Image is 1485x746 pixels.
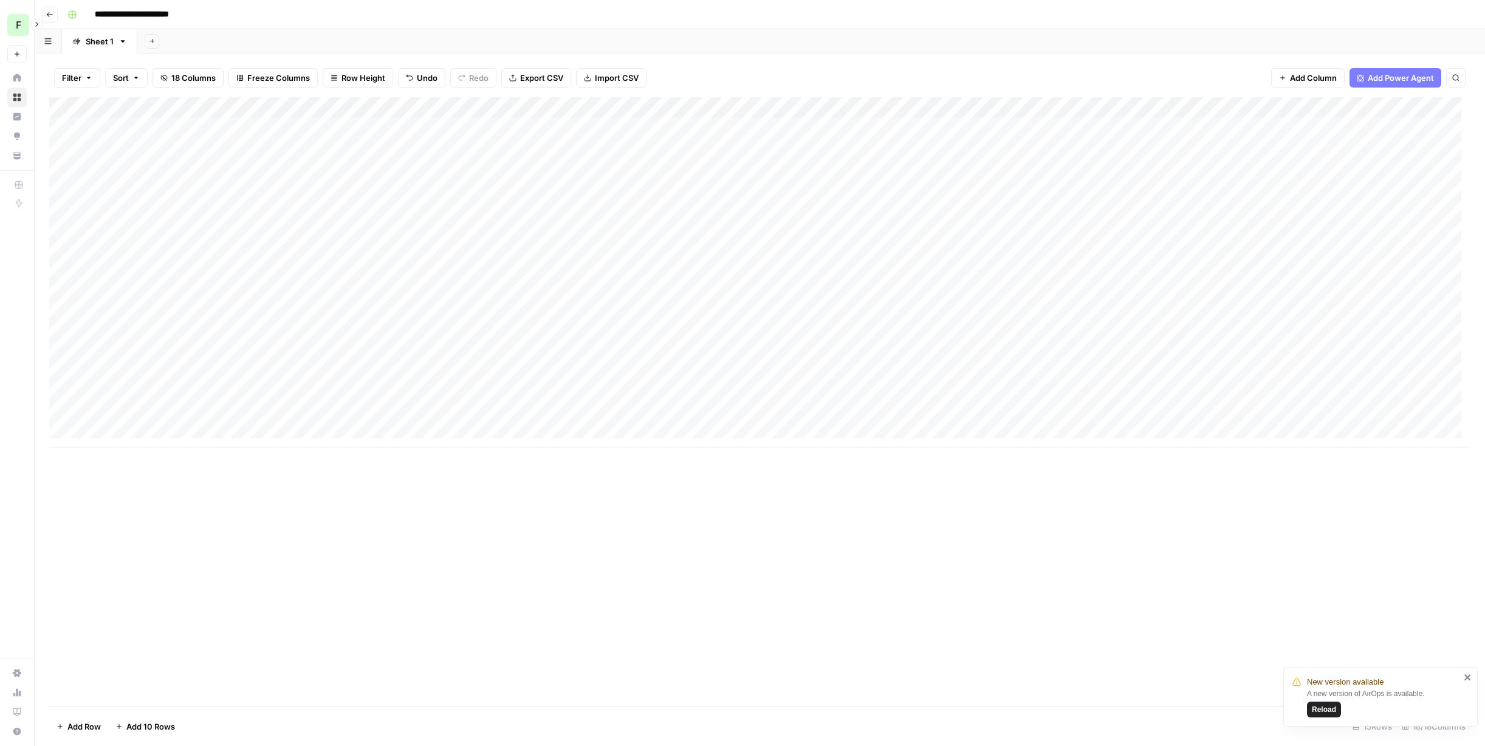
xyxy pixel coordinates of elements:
button: Help + Support [7,722,27,741]
div: Sheet 1 [86,35,114,47]
button: 18 Columns [153,68,224,88]
div: A new version of AirOps is available. [1307,688,1460,717]
button: Add Column [1271,68,1345,88]
a: Sheet 1 [62,29,137,54]
button: Reload [1307,702,1341,717]
span: Add Power Agent [1368,72,1434,84]
div: 15 Rows [1348,717,1397,736]
button: Add Row [49,717,108,736]
span: Freeze Columns [247,72,310,84]
div: 18/18 Columns [1397,717,1470,736]
span: Undo [417,72,437,84]
span: Row Height [341,72,385,84]
span: Add 10 Rows [126,720,175,733]
a: Browse [7,88,27,107]
button: Filter [54,68,100,88]
a: Usage [7,683,27,702]
span: Add Column [1290,72,1337,84]
button: Sort [105,68,148,88]
span: F [16,18,21,32]
a: Settings [7,663,27,683]
a: Insights [7,107,27,126]
button: Add Power Agent [1350,68,1441,88]
span: Redo [469,72,489,84]
span: Export CSV [520,72,563,84]
span: Filter [62,72,81,84]
button: Freeze Columns [228,68,318,88]
span: 18 Columns [171,72,216,84]
a: Opportunities [7,126,27,146]
a: Home [7,68,27,88]
button: Workspace: Forge [7,10,27,40]
button: Undo [398,68,445,88]
span: Sort [113,72,129,84]
button: close [1464,672,1472,682]
button: Row Height [323,68,393,88]
a: Learning Hub [7,702,27,722]
span: Add Row [67,720,101,733]
button: Export CSV [501,68,571,88]
span: Reload [1312,704,1336,715]
button: Import CSV [576,68,646,88]
span: New version available [1307,676,1384,688]
button: Add 10 Rows [108,717,182,736]
span: Import CSV [595,72,639,84]
a: Your Data [7,146,27,165]
button: Redo [450,68,496,88]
